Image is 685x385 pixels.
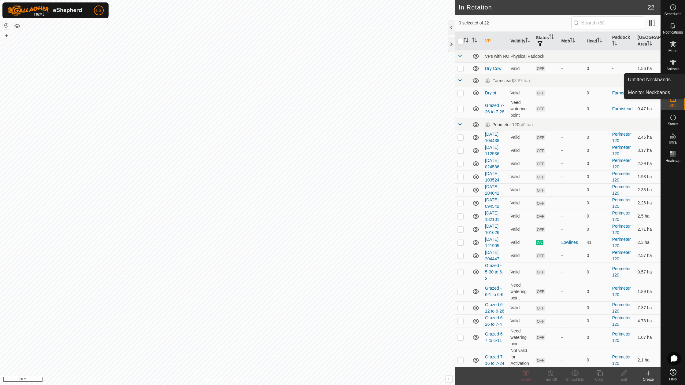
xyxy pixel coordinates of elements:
[612,184,631,196] a: Perimeter 120
[584,249,610,262] td: 0
[485,286,503,297] a: Grazed - 6-1 to 6-6
[584,282,610,301] td: 0
[635,99,661,119] td: 0.47 ha
[561,357,582,363] div: -
[563,377,587,382] div: Show/Hide
[559,32,584,50] th: Mob
[584,314,610,328] td: 0
[508,196,533,210] td: Valid
[648,3,654,12] span: 22
[536,306,545,311] span: OFF
[485,145,499,156] a: [DATE] 112536
[635,210,661,223] td: 2.5 ha
[669,141,676,144] span: Infra
[584,328,610,347] td: 0
[612,332,631,343] a: Perimeter 120
[584,210,610,223] td: 0
[536,188,545,193] span: OFF
[508,32,533,50] th: Validity
[536,289,545,294] span: OFF
[635,183,661,196] td: 2.33 ha
[561,305,582,311] div: -
[635,131,661,144] td: 2.46 ha
[448,376,450,381] span: i
[508,249,533,262] td: Valid
[513,78,530,83] span: (3.87 ha)
[485,224,499,235] a: [DATE] 101626
[536,358,545,363] span: OFF
[561,160,582,167] div: -
[561,213,582,219] div: -
[610,32,635,50] th: Paddock
[612,197,631,209] a: Perimeter 120
[635,196,661,210] td: 2.26 ha
[624,86,685,99] a: Monitor Neckbands
[584,131,610,144] td: 0
[647,42,652,46] p-sorticon: Activate to sort
[508,328,533,347] td: Need watering point
[635,236,661,249] td: 2.3 ha
[234,377,252,383] a: Contact Us
[536,90,545,96] span: OFF
[635,301,661,314] td: 7.37 ha
[536,227,545,232] span: OFF
[635,328,661,347] td: 1.07 ha
[612,132,631,143] a: Perimeter 120
[561,174,582,180] div: -
[628,76,671,83] span: Unfitted Neckbands
[536,319,545,324] span: OFF
[508,301,533,314] td: Valid
[635,262,661,282] td: 0.57 ha
[536,174,545,180] span: OFF
[635,144,661,157] td: 3.17 ha
[508,183,533,196] td: Valid
[508,87,533,99] td: Valid
[624,74,685,86] li: Unfitted Neckbands
[485,90,496,95] a: Drylot
[612,211,631,222] a: Perimeter 120
[584,170,610,183] td: 0
[561,147,582,154] div: -
[561,65,582,72] div: -
[584,183,610,196] td: 0
[536,240,543,245] span: ON
[561,252,582,259] div: -
[612,106,633,111] a: Farmstead
[628,89,670,96] span: Monitor Neckbands
[635,314,661,328] td: 4.73 ha
[508,99,533,119] td: Need watering point
[665,159,680,163] span: Heatmap
[612,266,631,277] a: Perimeter 120
[533,32,559,50] th: Status
[584,32,610,50] th: Head
[485,184,499,196] a: [DATE] 204042
[485,66,502,71] a: Dry Cow
[584,144,610,157] td: 0
[635,170,661,183] td: 1.93 ha
[96,7,101,14] span: LS
[483,32,508,50] th: VP
[635,282,661,301] td: 1.89 ha
[485,103,504,114] a: Grazed 7-26 to 7-28
[561,90,582,96] div: -
[610,62,635,75] td: -
[612,250,631,261] a: Perimeter 120
[571,16,645,29] input: Search (S)
[508,210,533,223] td: Valid
[584,262,610,282] td: 0
[485,237,499,248] a: [DATE] 121905
[612,315,631,327] a: Perimeter 120
[561,269,582,275] div: -
[561,187,582,193] div: -
[203,377,226,383] a: Privacy Policy
[584,301,610,314] td: 0
[635,249,661,262] td: 2.57 ha
[3,22,10,29] button: Reset Map
[508,314,533,328] td: Valid
[668,49,677,53] span: Mobs
[669,104,676,108] span: VPs
[508,347,533,373] td: Not valid for Activations
[561,288,582,295] div: -
[612,90,633,95] a: Farmstead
